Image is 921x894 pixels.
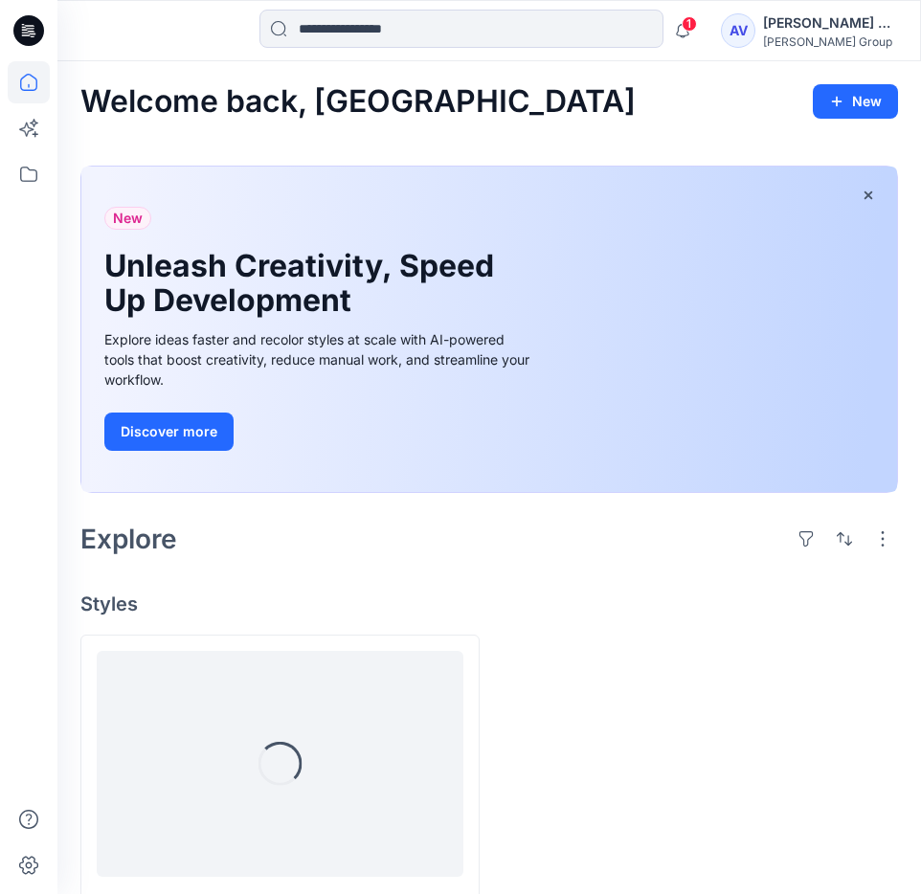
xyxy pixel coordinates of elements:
[80,84,636,120] h2: Welcome back, [GEOGRAPHIC_DATA]
[80,524,177,554] h2: Explore
[763,34,897,49] div: [PERSON_NAME] Group
[763,11,897,34] div: [PERSON_NAME] Rabaneda
[104,413,535,451] a: Discover more
[682,16,697,32] span: 1
[113,207,143,230] span: New
[104,249,506,318] h1: Unleash Creativity, Speed Up Development
[721,13,755,48] div: AV
[104,413,234,451] button: Discover more
[813,84,898,119] button: New
[80,592,898,615] h4: Styles
[104,329,535,390] div: Explore ideas faster and recolor styles at scale with AI-powered tools that boost creativity, red...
